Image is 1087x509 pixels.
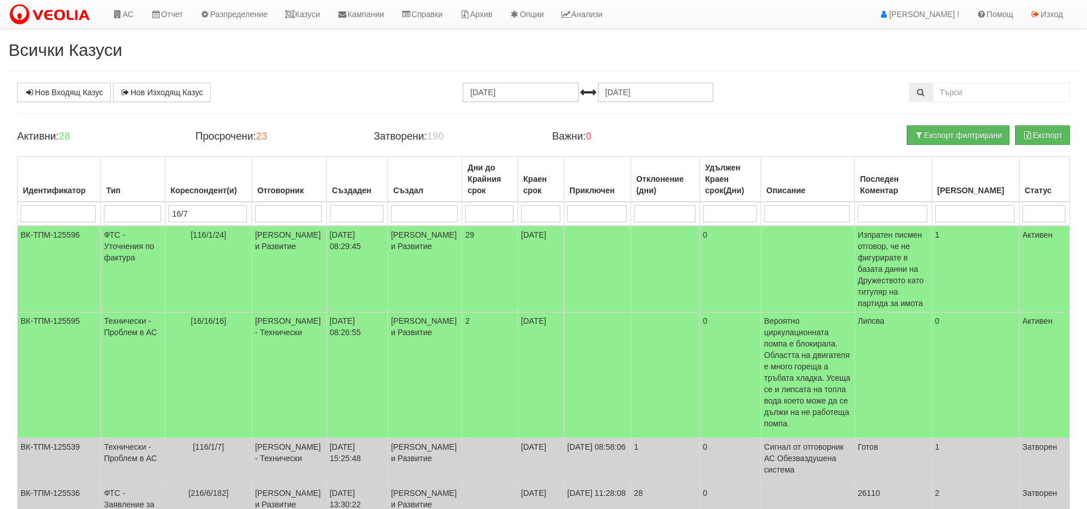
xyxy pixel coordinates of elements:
td: Активен [1019,226,1069,312]
td: ВК-ТПМ-125596 [18,226,101,312]
div: [PERSON_NAME] [935,182,1016,198]
th: Брой Файлове: No sort applied, activate to apply an ascending sort [932,157,1019,202]
th: Описание: No sort applied, activate to apply an ascending sort [761,157,855,202]
th: Краен срок: No sort applied, activate to apply an ascending sort [518,157,564,202]
div: Дни до Крайния срок [465,160,515,198]
button: Експорт [1015,125,1070,145]
div: Отговорник [255,182,324,198]
th: Кореспондент(и): No sort applied, activate to apply an ascending sort [165,157,252,202]
div: Кореспондент(и) [168,182,249,198]
td: [PERSON_NAME] - Технически [252,438,326,484]
td: [DATE] 08:26:55 [326,312,387,438]
th: Тип: No sort applied, activate to apply an ascending sort [101,157,165,202]
td: Технически - Проблем в АС [101,312,165,438]
td: [PERSON_NAME] и Развитие [388,438,462,484]
td: [DATE] 08:58:06 [564,438,631,484]
img: VeoliaLogo.png [9,3,95,27]
td: [DATE] 15:25:48 [326,438,387,484]
th: Създаден: No sort applied, activate to apply an ascending sort [326,157,387,202]
td: 1 [932,226,1019,312]
h4: Просрочени: [195,131,356,142]
span: 29 [465,230,474,239]
th: Създал: No sort applied, activate to apply an ascending sort [388,157,462,202]
span: [116/1/7] [193,442,224,451]
td: Активен [1019,312,1069,438]
td: 0 [932,312,1019,438]
td: Затворен [1019,438,1069,484]
div: Статус [1023,182,1066,198]
td: [DATE] 08:29:45 [326,226,387,312]
b: 23 [256,131,267,142]
h4: Важни: [552,131,713,142]
th: Дни до Крайния срок: No sort applied, activate to apply an ascending sort [462,157,518,202]
a: Нов Входящ Казус [17,83,111,102]
span: [116/1/24] [191,230,226,239]
td: [DATE] [518,438,564,484]
div: Краен срок [521,171,561,198]
input: Търсене по Идентификатор, Бл/Вх/Ап, Тип, Описание, Моб. Номер, Имейл, Файл, Коментар, [933,83,1070,102]
h2: Всички Казуси [9,40,1078,59]
th: Приключен: No sort applied, activate to apply an ascending sort [564,157,631,202]
b: 0 [586,131,592,142]
td: ВК-ТПМ-125539 [18,438,101,484]
div: Създаден [330,182,385,198]
th: Удължен Краен срок(Дни): No sort applied, activate to apply an ascending sort [700,157,761,202]
span: 26110 [858,488,880,498]
span: 2 [465,316,470,325]
span: [16/16/16] [191,316,226,325]
th: Последен Коментар: No sort applied, activate to apply an ascending sort [855,157,932,202]
p: Сигнал от отговорник АС Обезваздушена система [764,441,851,475]
div: Идентификатор [21,182,98,198]
td: ФТС - Уточнения по фактура [101,226,165,312]
div: Приключен [567,182,628,198]
span: Изпратен писмен отговор, че не фигурирате в базата данни на Дружеството като титуляр на партида з... [858,230,923,308]
td: Технически - Проблем в АС [101,438,165,484]
span: Готов [858,442,878,451]
th: Статус: No sort applied, activate to apply an ascending sort [1019,157,1069,202]
div: Описание [764,182,851,198]
td: [PERSON_NAME] и Развитие [388,226,462,312]
h4: Активни: [17,131,178,142]
span: [216/6/182] [188,488,228,498]
td: 0 [700,226,761,312]
div: Последен Коментар [858,171,928,198]
td: 0 [700,312,761,438]
td: [PERSON_NAME] и Развитие [252,226,326,312]
td: [DATE] [518,312,564,438]
td: ВК-ТПМ-125595 [18,312,101,438]
td: 0 [700,438,761,484]
a: Нов Изходящ Казус [113,83,211,102]
div: Създал [391,182,459,198]
td: [PERSON_NAME] - Технически [252,312,326,438]
td: 1 [932,438,1019,484]
h4: Затворени: [374,131,535,142]
button: Експорт филтрирани [907,125,1009,145]
td: 1 [631,438,700,484]
div: Отклонение (дни) [634,171,697,198]
p: Вероятно циркулационната помпа е блокирала. Областта на двигателя е много гореща а тръбата хладка... [764,315,851,429]
td: [PERSON_NAME] и Развитие [388,312,462,438]
div: Удължен Краен срок(Дни) [703,160,758,198]
b: 190 [427,131,444,142]
span: Липсва [858,316,884,325]
b: 28 [59,131,70,142]
th: Идентификатор: No sort applied, activate to apply an ascending sort [18,157,101,202]
div: Тип [104,182,162,198]
th: Отговорник: No sort applied, activate to apply an ascending sort [252,157,326,202]
th: Отклонение (дни): No sort applied, activate to apply an ascending sort [631,157,700,202]
td: [DATE] [518,226,564,312]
